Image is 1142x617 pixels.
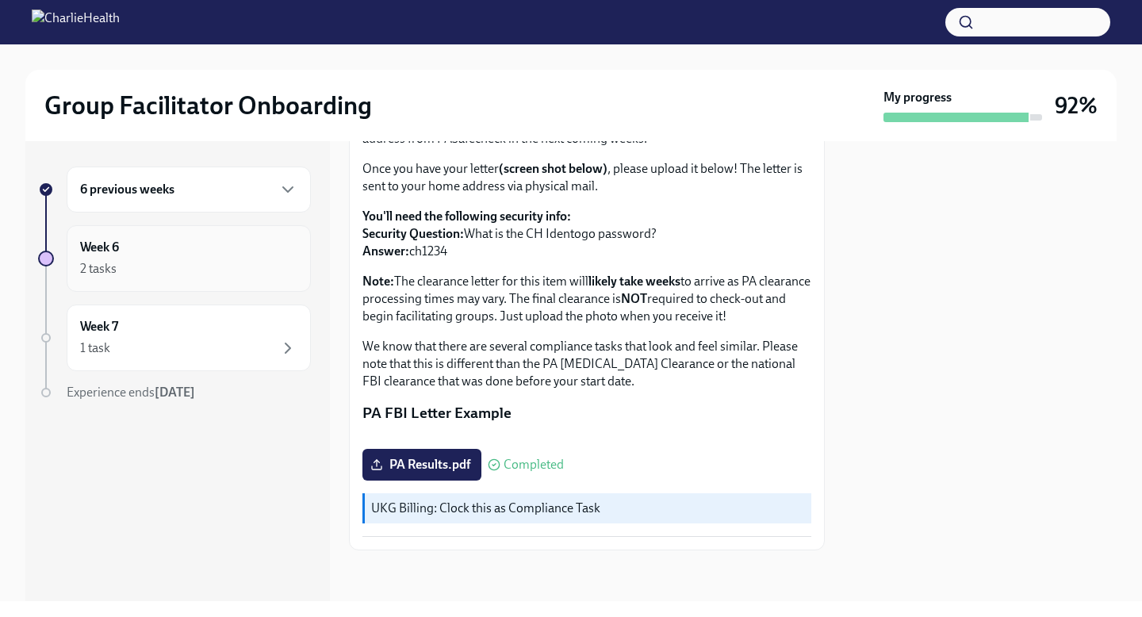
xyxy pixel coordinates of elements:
[362,209,571,224] strong: You'll need the following security info:
[362,243,409,259] strong: Answer:
[362,449,481,481] label: PA Results.pdf
[883,89,952,106] strong: My progress
[362,273,811,325] p: The clearance letter for this item will to arrive as PA clearance processing times may vary. The ...
[38,305,311,371] a: Week 71 task
[371,500,805,517] p: UKG Billing: Clock this as Compliance Task
[362,403,811,423] p: PA FBI Letter Example
[1055,91,1098,120] h3: 92%
[67,385,195,400] span: Experience ends
[362,274,394,289] strong: Note:
[362,338,811,390] p: We know that there are several compliance tasks that look and feel similar. Please note that this...
[362,208,811,260] p: What is the CH Identogo password? ch1234
[32,10,120,35] img: CharlieHealth
[38,225,311,292] a: Week 62 tasks
[588,274,680,289] strong: likely take weeks
[374,457,470,473] span: PA Results.pdf
[80,318,118,335] h6: Week 7
[155,385,195,400] strong: [DATE]
[80,339,110,357] div: 1 task
[362,160,811,195] p: Once you have your letter , please upload it below! The letter is sent to your home address via p...
[80,181,174,198] h6: 6 previous weeks
[80,239,119,256] h6: Week 6
[362,226,464,241] strong: Security Question:
[67,167,311,213] div: 6 previous weeks
[504,458,564,471] span: Completed
[621,291,647,306] strong: NOT
[44,90,372,121] h2: Group Facilitator Onboarding
[499,161,607,176] strong: (screen shot below)
[80,260,117,278] div: 2 tasks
